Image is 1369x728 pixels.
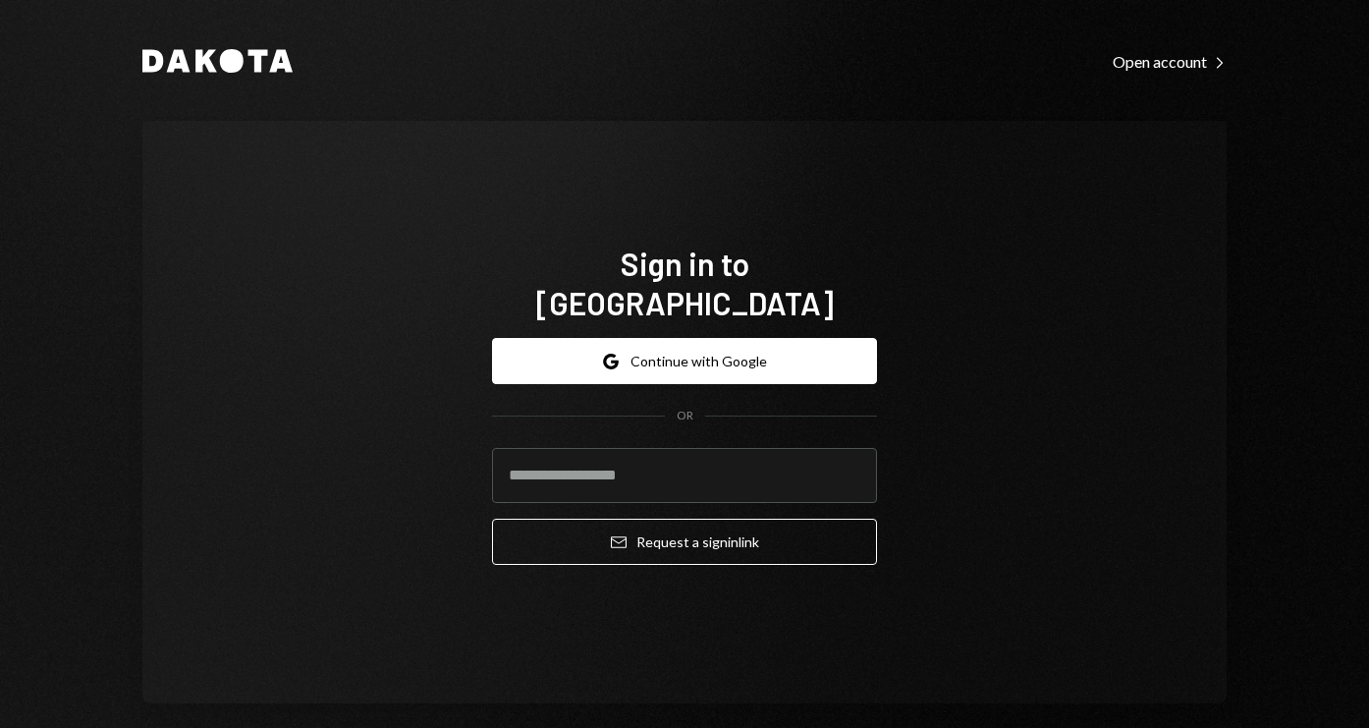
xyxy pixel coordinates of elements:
button: Request a signinlink [492,519,877,565]
h1: Sign in to [GEOGRAPHIC_DATA] [492,244,877,322]
a: Open account [1113,50,1227,72]
div: OR [677,408,693,424]
div: Open account [1113,52,1227,72]
button: Continue with Google [492,338,877,384]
